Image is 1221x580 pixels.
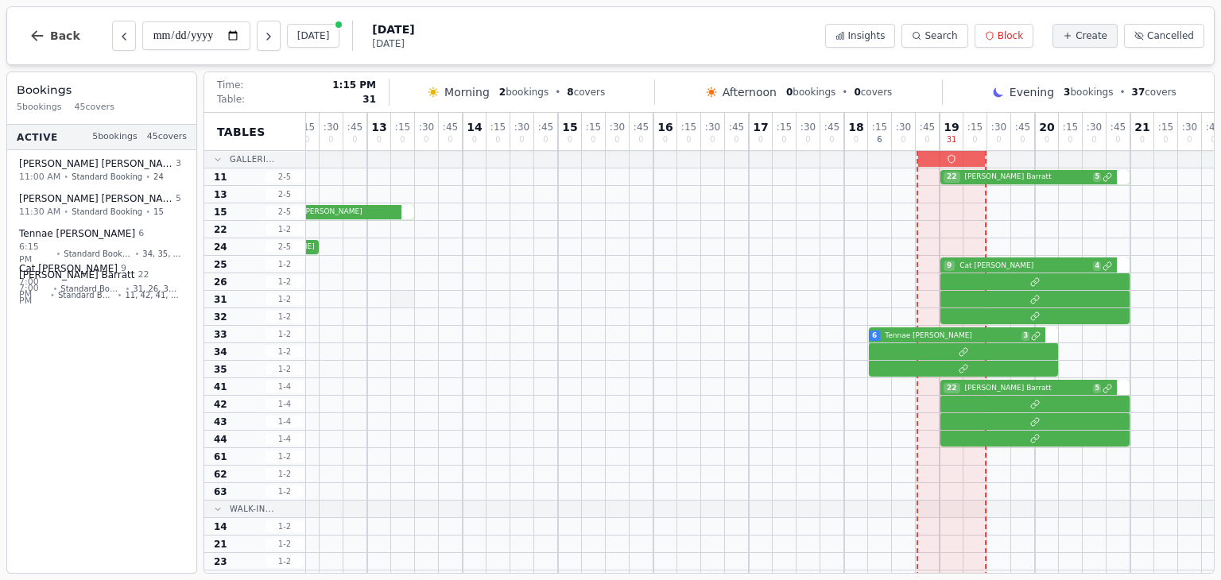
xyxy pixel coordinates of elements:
span: 0 [996,136,1001,144]
span: 0 [543,136,548,144]
span: 0 [829,136,834,144]
span: 25 [214,258,227,271]
span: : 15 [1158,122,1173,132]
span: [PERSON_NAME] Barratt [962,172,1092,183]
span: : 45 [1111,122,1126,132]
button: Cancelled [1124,24,1204,48]
span: 4 [1093,261,1101,271]
span: 0 [472,136,477,144]
span: 15 [562,122,577,133]
span: 19 [944,122,959,133]
span: : 45 [538,122,553,132]
span: 0 [854,136,859,144]
span: : 45 [1206,122,1221,132]
span: 5 bookings [92,130,138,144]
span: 31 [214,293,227,306]
span: 1 - 2 [266,485,304,497]
span: 34 [214,346,227,358]
span: 1 - 2 [266,258,304,270]
span: 11:30 AM [19,205,60,218]
span: 41 [214,381,227,393]
span: 1 - 2 [266,328,304,340]
span: 21 [1134,122,1149,133]
span: • [64,171,68,183]
span: Block [998,29,1023,42]
span: 1 - 4 [266,433,304,445]
span: 9 [944,261,955,272]
span: 0 [568,136,572,144]
button: [PERSON_NAME] [PERSON_NAME]311:00 AM•Standard Booking•24 [10,152,193,189]
span: 1 - 4 [266,416,304,427]
span: : 30 [991,122,1006,132]
span: 2 - 5 [266,171,304,183]
span: • [555,86,560,99]
span: 15 [153,206,164,218]
span: 0 [352,136,357,144]
span: : 15 [872,122,887,132]
span: Create [1076,29,1107,42]
button: Tennae [PERSON_NAME]66:15 PM•Standard Booking•34, 35, 33 [10,222,193,273]
span: : 30 [896,122,911,132]
span: 0 [495,136,500,144]
span: Standard Booking [72,171,142,183]
button: Next day [257,21,281,51]
span: Back [50,30,80,41]
span: 1 - 2 [266,363,304,375]
span: Afternoon [723,84,777,100]
span: 23 [214,555,227,568]
span: 0 [1068,136,1072,144]
span: 3 [176,157,181,171]
span: 1 - 2 [266,520,304,532]
span: 42 [214,398,227,411]
button: [DATE] [287,24,340,48]
span: [PERSON_NAME] [PERSON_NAME] [238,207,397,218]
span: 0 [901,136,905,144]
span: 1 - 2 [266,293,304,305]
span: : 45 [634,122,649,132]
span: : 30 [800,122,816,132]
span: 0 [614,136,619,144]
span: 22 [944,383,960,394]
span: 0 [304,136,309,144]
span: : 45 [920,122,935,132]
button: Previous day [112,21,136,51]
span: : 30 [419,122,434,132]
span: 63 [214,485,227,498]
span: 0 [805,136,810,144]
span: : 30 [1182,122,1197,132]
span: : 45 [1015,122,1030,132]
span: covers [567,86,605,99]
span: • [842,86,847,99]
span: 17 [753,122,768,133]
span: Standard Booking [64,247,131,259]
span: 0 [328,136,333,144]
span: 44 [214,433,227,446]
span: 24 [214,241,227,253]
span: 0 [519,136,524,144]
span: 0 [1020,136,1025,144]
span: 6:15 PM [19,240,52,266]
span: 37 [1132,87,1145,98]
span: covers [1132,86,1176,99]
span: bookings [499,86,548,99]
h3: Bookings [17,82,187,98]
span: Galleri... [230,153,274,165]
span: Cancelled [1147,29,1194,42]
span: Morning [444,84,490,100]
span: 0 [663,136,668,144]
span: Time: [217,79,243,91]
span: 35 [214,363,227,376]
span: 1 - 2 [266,468,304,480]
span: 21 [214,538,227,551]
span: 31 [947,136,957,144]
span: : 30 [1087,122,1102,132]
span: [PERSON_NAME] Barratt [19,269,135,281]
span: 7:00 PM [19,281,47,307]
span: 1 - 4 [266,398,304,410]
span: Tennae [PERSON_NAME] [882,331,1020,342]
button: [PERSON_NAME] [PERSON_NAME]511:30 AM•Standard Booking•15 [10,187,193,224]
span: : 45 [347,122,362,132]
span: 5 [1093,384,1101,393]
span: Search [924,29,957,42]
span: Tennae [PERSON_NAME] [19,227,135,240]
